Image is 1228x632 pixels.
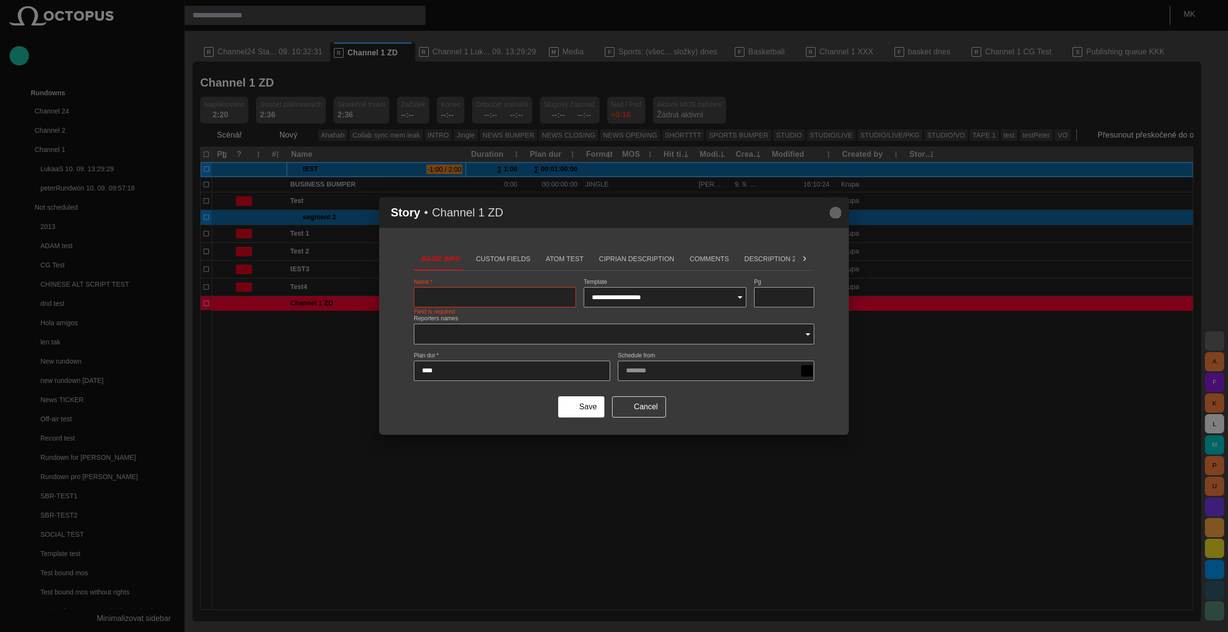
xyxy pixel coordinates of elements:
[379,197,849,228] div: Story
[682,247,737,270] button: Comments
[414,315,458,323] label: Reporters names
[538,247,591,270] button: ATOM Test
[618,351,655,359] label: Schedule from
[414,307,455,317] p: Field is required
[414,247,468,270] button: Basic Info
[424,206,428,219] h3: •
[468,247,538,270] button: Custom Fields
[591,247,682,270] button: Ciprian description
[584,278,607,286] label: Template
[754,278,761,286] label: Pg
[801,328,815,341] button: Open
[733,291,747,304] button: Open
[391,206,420,219] h2: Story
[414,278,433,286] label: Name
[432,206,503,219] h3: Channel 1 ZD
[379,197,849,434] div: Story
[737,247,804,270] button: Description 2
[612,396,666,417] button: Cancel
[558,396,604,417] button: Save
[414,351,439,359] label: Plan dur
